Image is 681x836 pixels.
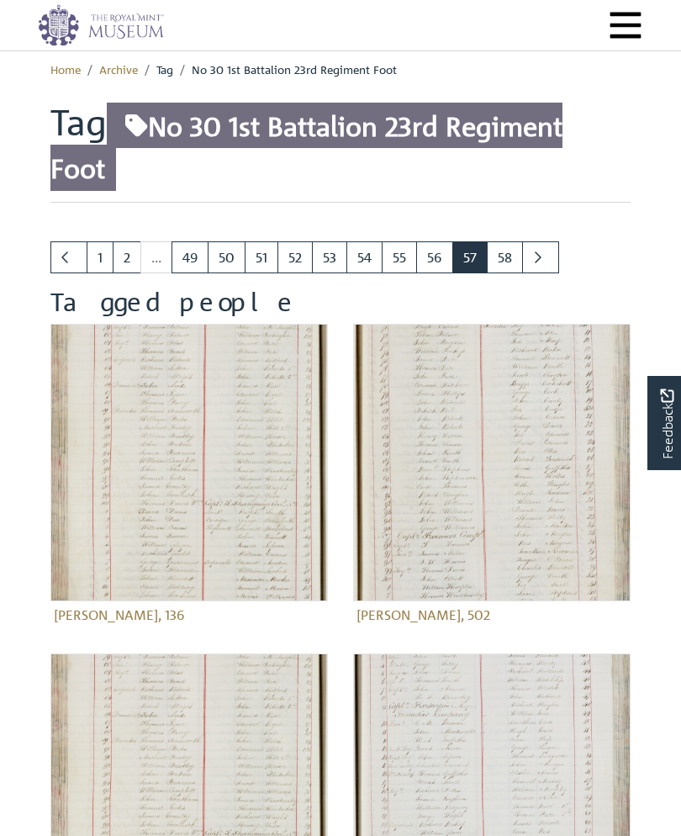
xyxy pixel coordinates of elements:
[522,241,559,273] a: Next page
[50,287,631,317] h2: Tagged people
[487,241,523,273] a: Goto page 58
[38,4,164,46] img: logo_wide.png
[50,324,328,601] img: Winstanley, James, 136
[608,8,643,43] button: Menu
[50,324,328,628] a: Winstanley, James, 136 [PERSON_NAME], 136
[113,241,141,273] a: Goto page 2
[245,241,278,273] a: Goto page 51
[346,241,383,273] a: Goto page 54
[50,241,631,273] nav: pagination
[452,241,488,273] span: Goto page 57
[416,241,453,273] a: Goto page 56
[50,103,562,191] span: No 30 1st Battalion 23rd Regiment Foot
[657,389,677,459] span: Feedback
[647,376,681,470] a: Would you like to provide feedback?
[50,241,87,273] a: Previous page
[99,61,138,77] a: Archive
[156,61,173,77] span: Tag
[50,101,631,203] h1: Tag
[353,324,631,601] img: Winstanley, Thomas, 502
[172,241,209,273] a: Goto page 49
[382,241,417,273] a: Goto page 55
[192,61,397,77] span: No 30 1st Battalion 23rd Regiment Foot
[277,241,313,273] a: Goto page 52
[353,324,631,628] a: Winstanley, Thomas, 502 [PERSON_NAME], 502
[312,241,347,273] a: Goto page 53
[208,241,245,273] a: Goto page 50
[50,61,81,77] a: Home
[87,241,113,273] a: Goto page 1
